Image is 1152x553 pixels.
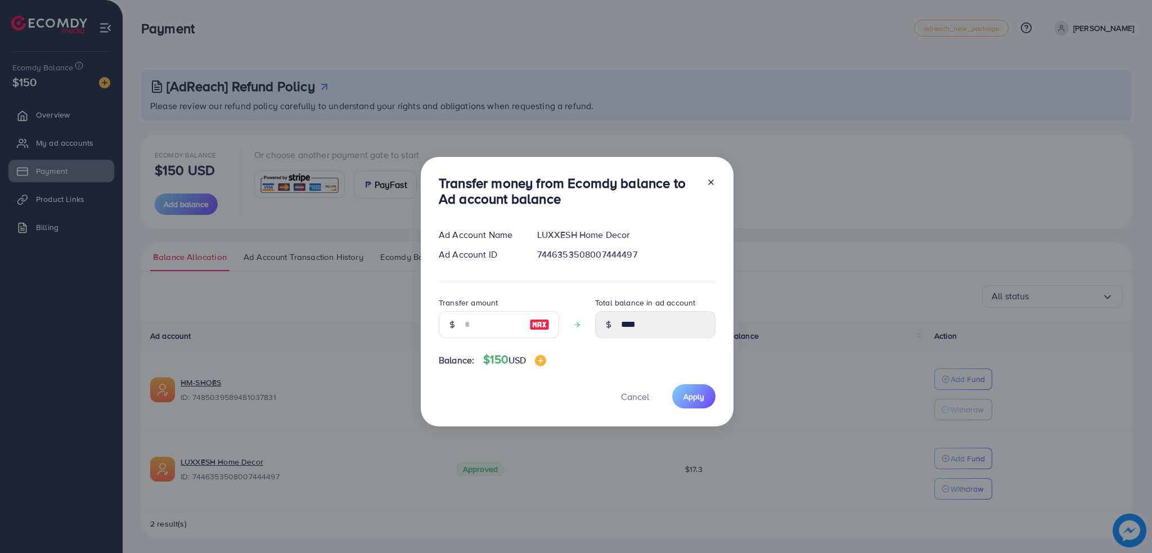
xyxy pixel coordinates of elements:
[607,384,663,408] button: Cancel
[528,248,724,261] div: 7446353508007444497
[430,248,528,261] div: Ad Account ID
[621,390,649,403] span: Cancel
[439,297,498,308] label: Transfer amount
[528,228,724,241] div: LUXXESH Home Decor
[430,228,528,241] div: Ad Account Name
[672,384,715,408] button: Apply
[483,353,546,367] h4: $150
[535,355,546,366] img: image
[529,318,550,331] img: image
[595,297,695,308] label: Total balance in ad account
[508,354,526,366] span: USD
[439,175,697,208] h3: Transfer money from Ecomdy balance to Ad account balance
[439,354,474,367] span: Balance:
[683,391,704,402] span: Apply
